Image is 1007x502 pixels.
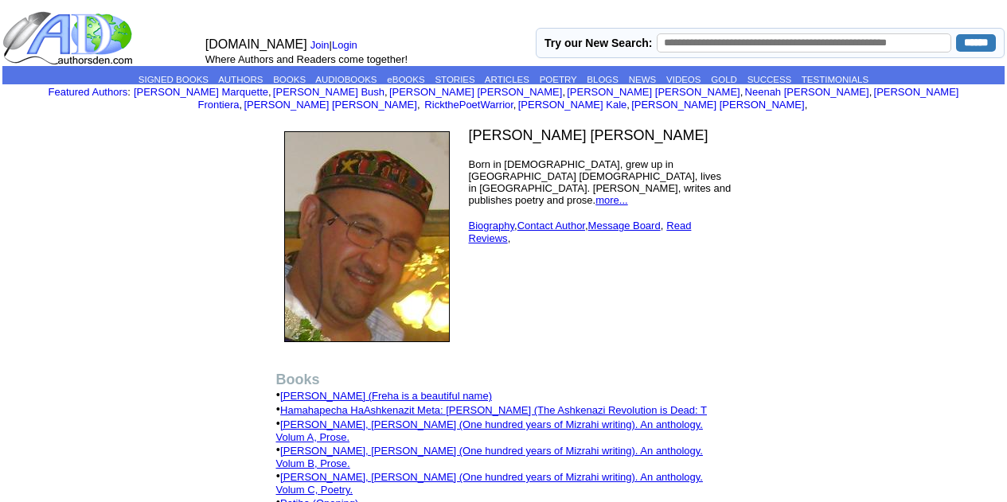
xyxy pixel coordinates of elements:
[205,53,408,65] font: Where Authors and Readers come together!
[872,88,873,97] font: i
[469,220,692,244] font: ,
[540,75,577,84] a: POETRY
[631,99,804,111] a: [PERSON_NAME] [PERSON_NAME]
[332,39,357,51] a: Login
[273,86,384,98] a: [PERSON_NAME] Bush
[469,220,515,232] a: Biography
[388,88,389,97] font: i
[49,86,128,98] a: Featured Authors
[595,194,627,206] a: more...
[666,75,701,84] a: VIDEOS
[280,390,492,402] a: [PERSON_NAME] (Freha is a beautiful name)
[807,101,809,110] font: i
[276,418,703,443] a: [PERSON_NAME], [PERSON_NAME] (One hundred years of Mizrahi writing). An anthology. Volum A, Prose.
[422,99,513,111] a: RickthePoetWarrior
[630,101,631,110] font: i
[469,127,708,143] font: [PERSON_NAME] [PERSON_NAME]
[276,445,703,469] a: [PERSON_NAME], [PERSON_NAME] (One hundred years of Mizrahi writing). An anthology. Volum B, Prose.
[565,88,567,97] font: i
[276,372,320,387] b: Books
[517,220,585,232] a: Contact Author
[387,75,424,84] a: eBOOKS
[469,158,732,232] font: Born in [DEMOGRAPHIC_DATA], grew up in [GEOGRAPHIC_DATA] [DEMOGRAPHIC_DATA], lives in [GEOGRAPHIC...
[134,86,268,98] a: [PERSON_NAME] Marquette
[139,75,209,84] a: SIGNED BOOKS
[743,88,744,97] font: i
[198,86,959,111] a: [PERSON_NAME] Frontiera
[588,220,661,232] a: Message Board
[629,75,657,84] a: NEWS
[469,220,692,244] a: Read Reviews
[389,86,562,98] a: [PERSON_NAME] [PERSON_NAME]
[745,86,869,98] a: Neenah [PERSON_NAME]
[49,86,131,98] font: :
[587,75,619,84] a: BLOGS
[315,75,377,84] a: AUDIOBOOKS
[134,86,959,111] font: , , , , , , , , , ,
[747,75,792,84] a: SUCCESS
[242,101,244,110] font: i
[485,75,529,84] a: ARTICLES
[420,101,422,110] font: i
[276,471,703,496] a: [PERSON_NAME], [PERSON_NAME] (One hundred years of Mizrahi writing). An anthology. Volum C, Poetry.
[310,39,330,51] a: Join
[284,131,450,342] img: 7261.JPG
[518,99,627,111] a: [PERSON_NAME] Kale
[244,99,416,111] a: [PERSON_NAME] [PERSON_NAME]
[2,10,136,66] img: logo_ad.gif
[711,75,737,84] a: GOLD
[516,101,517,110] font: i
[271,88,273,97] font: i
[802,75,868,84] a: TESTIMONIALS
[544,37,652,49] label: Try our New Search:
[218,75,263,84] a: AUTHORS
[205,37,307,51] font: [DOMAIN_NAME]
[435,75,474,84] a: STORIES
[280,404,707,416] a: Hamahapecha HaAshkenazit Meta: [PERSON_NAME] (The Ashkenazi Revolution is Dead: T
[567,86,740,98] a: [PERSON_NAME] [PERSON_NAME]
[273,75,306,84] a: BOOKS
[310,39,363,51] font: |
